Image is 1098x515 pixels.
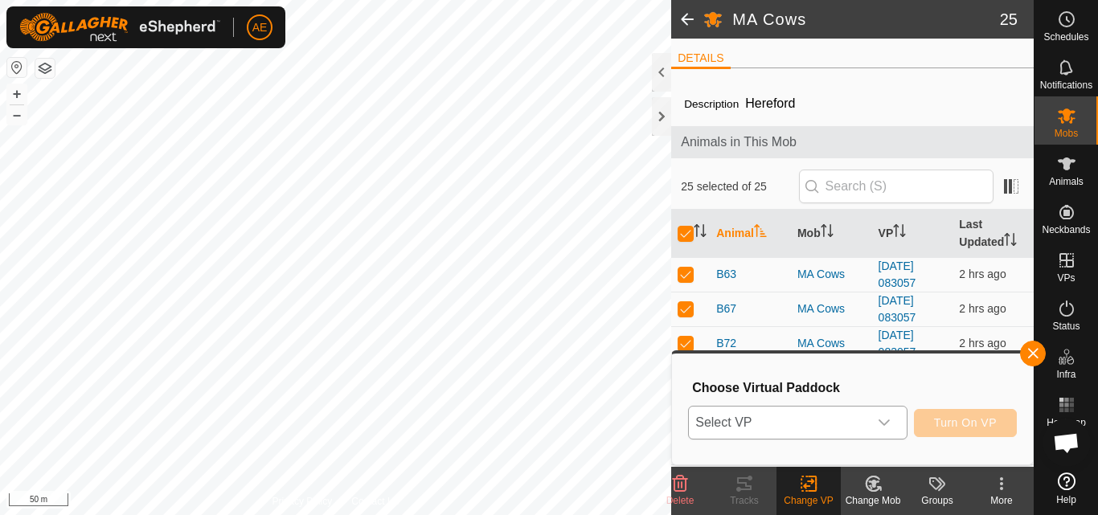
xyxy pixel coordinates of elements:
[732,10,1000,29] h2: MA Cows
[879,329,916,358] a: [DATE] 083057
[791,210,872,258] th: Mob
[7,58,27,77] button: Reset Map
[684,98,739,110] label: Description
[716,335,736,352] span: B72
[692,380,1017,395] h3: Choose Virtual Paddock
[1042,225,1090,235] span: Neckbands
[905,493,969,508] div: Groups
[879,294,916,324] a: [DATE] 083057
[7,84,27,104] button: +
[1055,129,1078,138] span: Mobs
[681,178,798,195] span: 25 selected of 25
[252,19,268,36] span: AE
[959,302,1006,315] span: 13 Sept 2025, 1:05 pm
[1056,370,1075,379] span: Infra
[716,300,736,317] span: B67
[1034,466,1098,511] a: Help
[969,493,1034,508] div: More
[681,133,1024,152] span: Animals in This Mob
[914,409,1017,437] button: Turn On VP
[797,266,866,283] div: MA Cows
[841,493,905,508] div: Change Mob
[1049,177,1084,186] span: Animals
[754,227,767,239] p-sorticon: Activate to sort
[739,90,801,116] span: Hereford
[1000,7,1018,31] span: 25
[1047,418,1086,427] span: Heatmap
[893,227,906,239] p-sorticon: Activate to sort
[666,495,694,506] span: Delete
[797,300,866,317] div: MA Cows
[1052,321,1080,331] span: Status
[272,494,333,509] a: Privacy Policy
[797,335,866,352] div: MA Cows
[1056,495,1076,505] span: Help
[953,210,1034,258] th: Last Updated
[694,227,707,239] p-sorticon: Activate to sort
[872,210,953,258] th: VP
[879,260,916,289] a: [DATE] 083057
[7,105,27,125] button: –
[671,50,730,69] li: DETAILS
[959,337,1006,349] span: 13 Sept 2025, 1:05 pm
[712,493,776,508] div: Tracks
[35,59,55,78] button: Map Layers
[821,227,834,239] p-sorticon: Activate to sort
[1004,235,1017,248] p-sorticon: Activate to sort
[1057,273,1075,283] span: VPs
[799,170,994,203] input: Search (S)
[1043,419,1091,467] div: Open chat
[710,210,791,258] th: Animal
[1043,32,1088,42] span: Schedules
[776,493,841,508] div: Change VP
[716,266,736,283] span: B63
[351,494,399,509] a: Contact Us
[868,407,900,439] div: dropdown trigger
[934,416,997,429] span: Turn On VP
[689,407,867,439] span: Select VP
[959,268,1006,280] span: 13 Sept 2025, 1:05 pm
[1040,80,1092,90] span: Notifications
[19,13,220,42] img: Gallagher Logo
